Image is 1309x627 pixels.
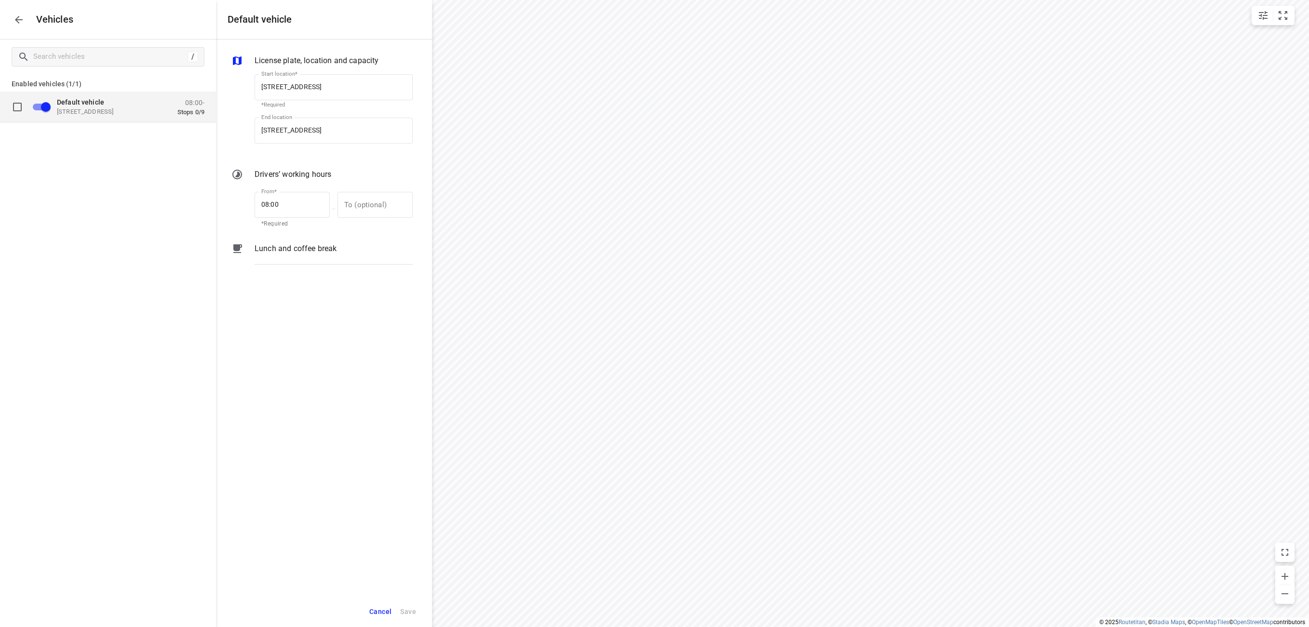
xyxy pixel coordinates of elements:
button: Map settings [1254,6,1273,25]
button: Fit zoom [1273,6,1293,25]
span: Default vehicle [57,98,104,106]
a: OpenStreetMap [1233,619,1273,626]
a: OpenMapTiles [1192,619,1229,626]
p: *Required [261,219,323,229]
div: Lunch and coffee break [231,243,413,272]
li: © 2025 , © , © © contributors [1099,619,1305,626]
a: Routetitan [1119,619,1146,626]
p: — [330,205,337,213]
span: Cancel [369,606,391,618]
p: License plate, location and capacity [255,55,378,67]
div: / [188,52,198,62]
button: Cancel [365,602,396,622]
a: Stadia Maps [1152,619,1185,626]
div: small contained button group [1252,6,1295,25]
h5: Default vehicle [228,14,292,25]
p: 08:00- [177,98,204,106]
p: *Required [261,102,406,108]
p: Stops 0/9 [177,108,204,116]
p: Vehicles [28,14,74,25]
div: License plate, location and capacity [231,55,413,68]
p: Drivers’ working hours [255,169,331,180]
span: Disable [27,97,51,116]
input: Search vehicles [33,49,188,64]
div: Drivers’ working hours [231,169,413,182]
p: [STREET_ADDRESS] [57,107,153,115]
p: Lunch and coffee break [255,243,337,254]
